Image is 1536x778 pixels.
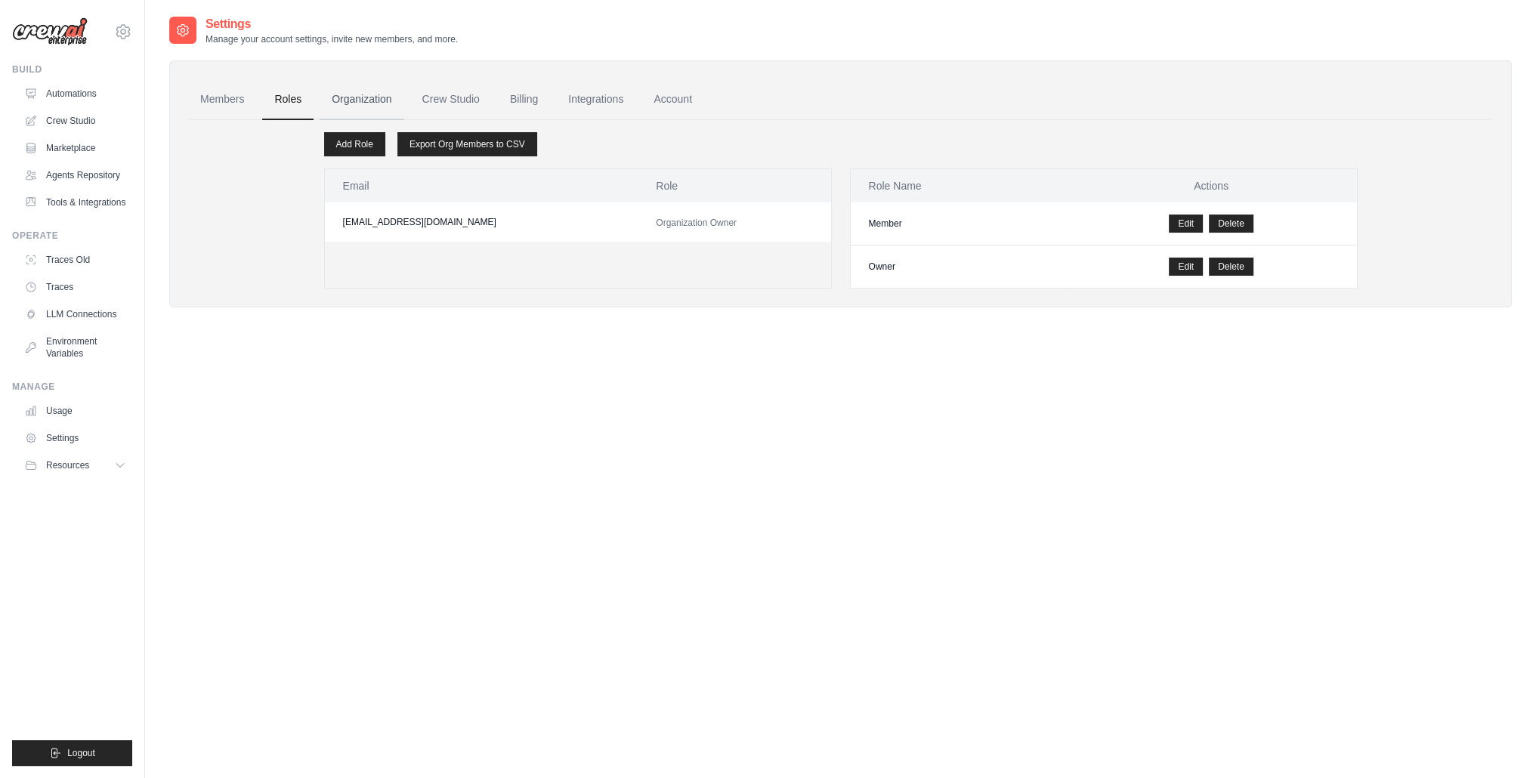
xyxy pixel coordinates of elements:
[325,202,638,242] td: [EMAIL_ADDRESS][DOMAIN_NAME]
[18,399,132,423] a: Usage
[262,79,314,120] a: Roles
[638,169,830,202] th: Role
[641,79,704,120] a: Account
[325,169,638,202] th: Email
[1169,215,1203,233] a: Edit
[324,132,385,156] a: Add Role
[206,15,458,33] h2: Settings
[12,17,88,46] img: Logo
[18,248,132,272] a: Traces Old
[18,136,132,160] a: Marketplace
[851,169,1066,202] th: Role Name
[556,79,635,120] a: Integrations
[851,245,1066,289] td: Owner
[12,381,132,393] div: Manage
[12,63,132,76] div: Build
[410,79,492,120] a: Crew Studio
[12,740,132,766] button: Logout
[18,329,132,366] a: Environment Variables
[67,747,95,759] span: Logout
[18,163,132,187] a: Agents Repository
[1169,258,1203,276] a: Edit
[1066,169,1357,202] th: Actions
[18,302,132,326] a: LLM Connections
[188,79,256,120] a: Members
[320,79,403,120] a: Organization
[18,453,132,477] button: Resources
[12,230,132,242] div: Operate
[46,459,89,471] span: Resources
[656,218,737,228] span: Organization Owner
[18,426,132,450] a: Settings
[206,33,458,45] p: Manage your account settings, invite new members, and more.
[18,275,132,299] a: Traces
[18,190,132,215] a: Tools & Integrations
[1209,215,1253,233] button: Delete
[18,82,132,106] a: Automations
[397,132,537,156] a: Export Org Members to CSV
[498,79,550,120] a: Billing
[18,109,132,133] a: Crew Studio
[1209,258,1253,276] button: Delete
[851,202,1066,245] td: Member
